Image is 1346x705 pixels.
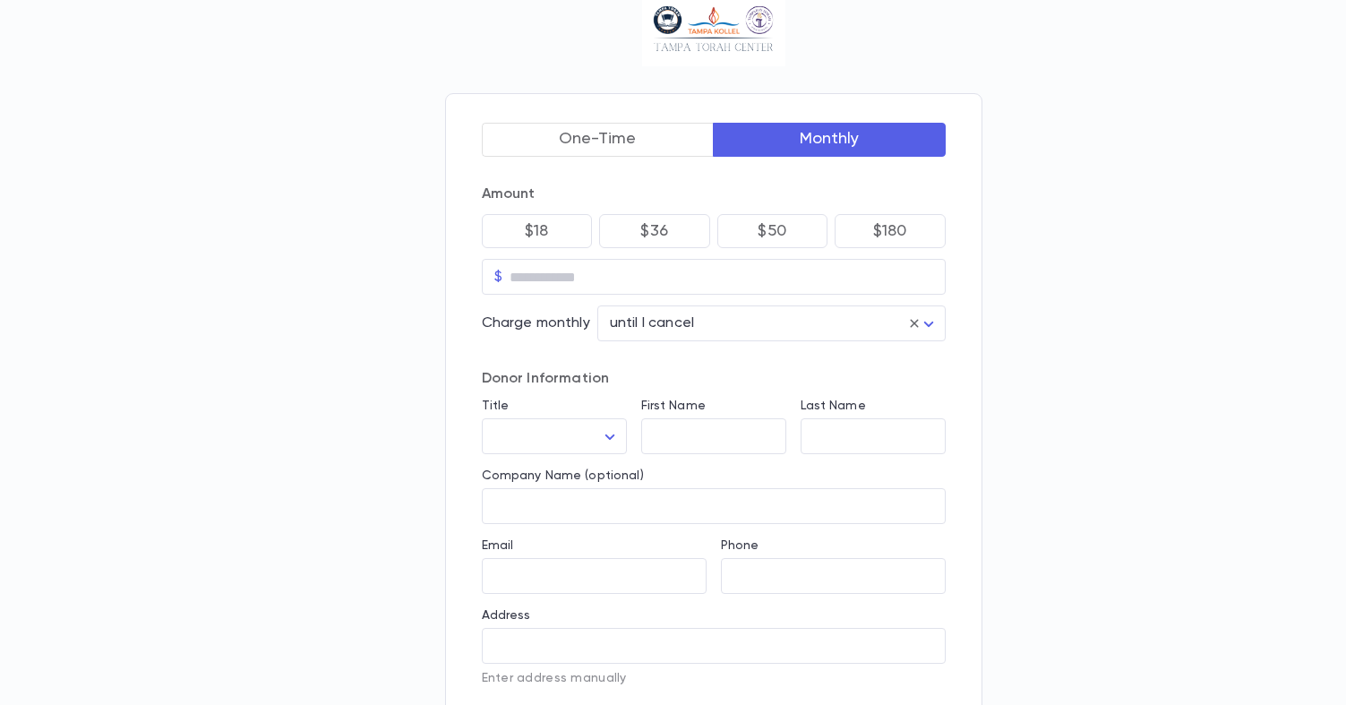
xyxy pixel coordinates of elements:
div: ​ [482,419,627,454]
label: Title [482,399,510,413]
div: until I cancel [597,306,946,341]
button: $36 [599,214,710,248]
button: Monthly [713,123,946,157]
span: until I cancel [610,316,694,331]
label: First Name [641,399,706,413]
p: $50 [758,222,786,240]
p: Charge monthly [482,314,590,332]
button: $50 [717,214,828,248]
p: $36 [640,222,668,240]
button: One-Time [482,123,715,157]
label: Last Name [801,399,866,413]
p: Enter address manually [482,671,946,685]
label: Email [482,538,514,553]
label: Company Name (optional) [482,469,644,483]
p: Donor Information [482,370,946,388]
p: Amount [482,185,946,203]
p: $18 [525,222,549,240]
p: $180 [873,222,907,240]
button: $180 [835,214,946,248]
p: $ [494,268,502,286]
label: Phone [721,538,759,553]
button: $18 [482,214,593,248]
label: Address [482,608,531,623]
